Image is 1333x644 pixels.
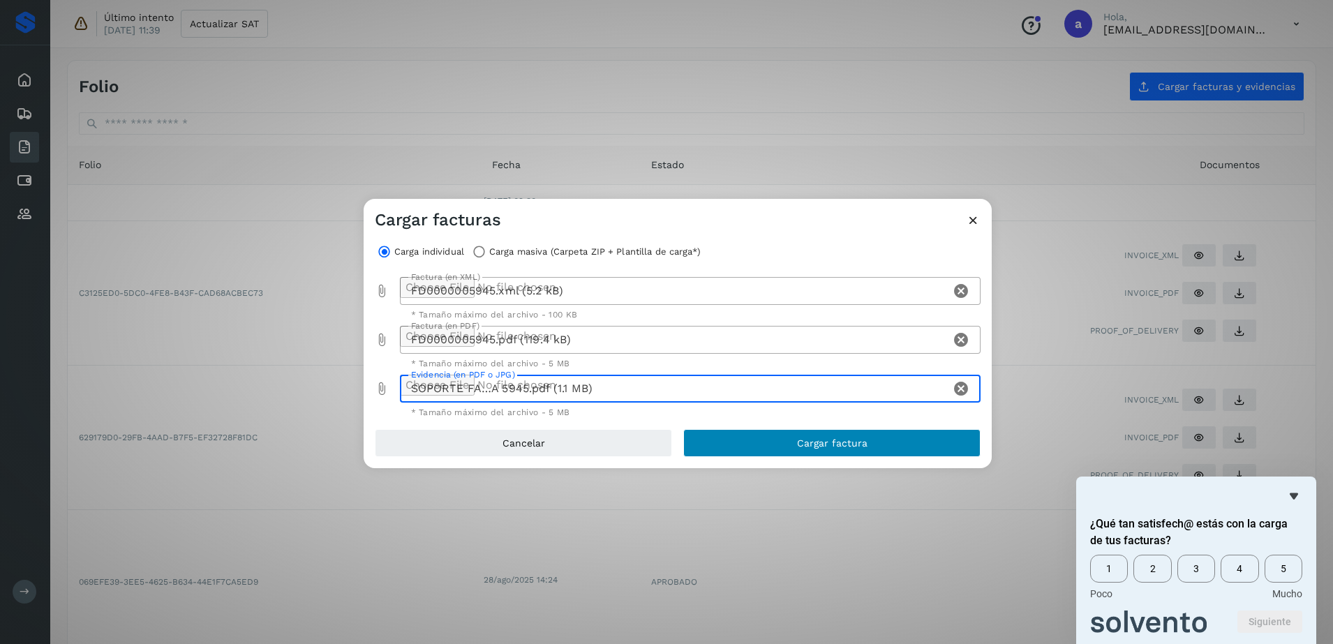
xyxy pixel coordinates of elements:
[1177,555,1215,583] span: 3
[489,242,701,262] label: Carga masiva (Carpeta ZIP + Plantilla de carga*)
[400,277,951,305] div: FD0000005945.xml (5.2 kB)
[797,438,867,448] span: Cargar factura
[1286,488,1302,504] button: Ocultar encuesta
[1133,555,1171,583] span: 2
[683,429,981,457] button: Cargar factura
[953,283,969,299] i: Clear Factura (en XML)
[1090,588,1112,599] span: Poco
[1221,555,1258,583] span: 4
[375,429,672,457] button: Cancelar
[1237,611,1302,633] button: Siguiente pregunta
[411,408,970,417] div: * Tamaño máximo del archivo - 5 MB
[411,310,970,319] div: * Tamaño máximo del archivo - 100 KB
[375,284,389,298] i: Factura (en XML) prepended action
[411,359,970,368] div: * Tamaño máximo del archivo - 5 MB
[375,210,501,230] h3: Cargar facturas
[1272,588,1302,599] span: Mucho
[1090,488,1302,633] div: ¿Qué tan satisfech@ estás con la carga de tus facturas? Select an option from 1 to 5, with 1 bein...
[953,331,969,348] i: Clear Factura (en PDF)
[1090,555,1128,583] span: 1
[1090,516,1302,549] h2: ¿Qué tan satisfech@ estás con la carga de tus facturas? Select an option from 1 to 5, with 1 bein...
[400,326,951,354] div: FD0000005945.pdf (119.4 kB)
[1265,555,1302,583] span: 5
[394,242,464,262] label: Carga individual
[375,382,389,396] i: Evidencia (en PDF o JPG) prepended action
[502,438,545,448] span: Cancelar
[400,375,951,403] div: SOPORTE FA…A 5945.pdf (1.1 MB)
[1090,555,1302,599] div: ¿Qué tan satisfech@ estás con la carga de tus facturas? Select an option from 1 to 5, with 1 bein...
[953,380,969,397] i: Clear Evidencia (en PDF o JPG)
[375,333,389,347] i: Factura (en PDF) prepended action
